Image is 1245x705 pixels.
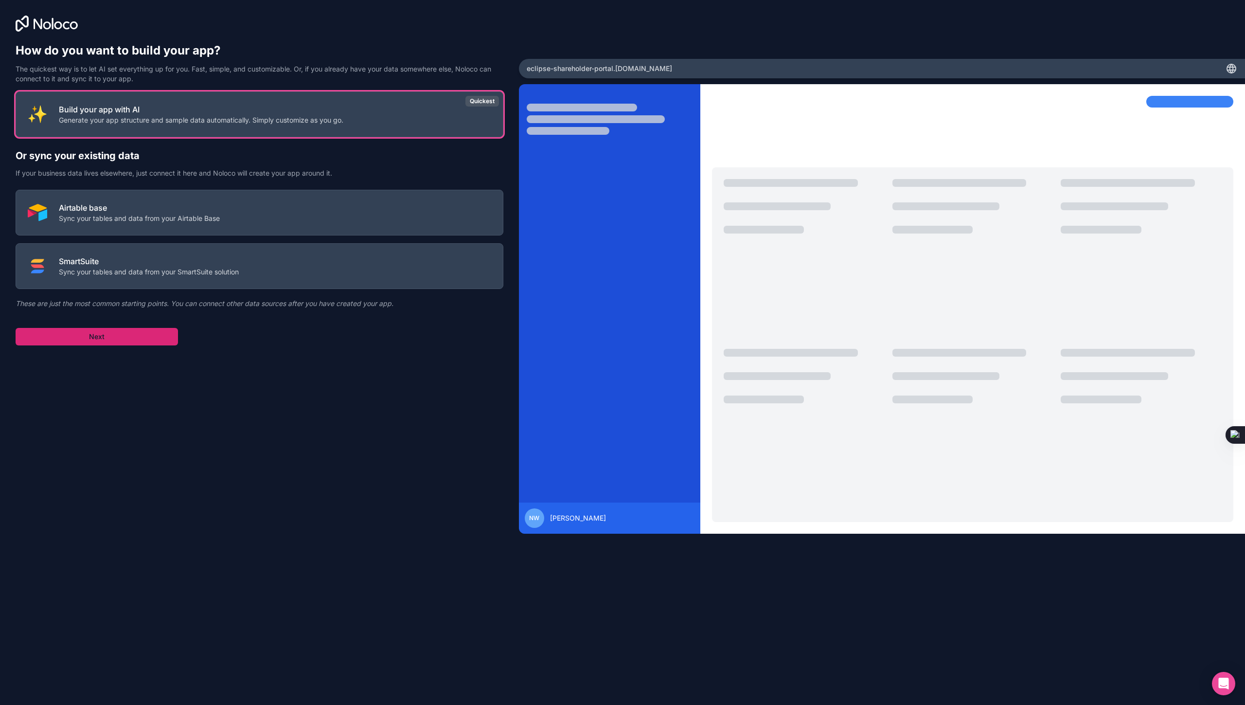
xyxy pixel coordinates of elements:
[16,168,503,178] p: If your business data lives elsewhere, just connect it here and Noloco will create your app aroun...
[527,64,672,73] span: eclipse-shareholder-portal .[DOMAIN_NAME]
[59,255,239,267] p: SmartSuite
[529,514,539,522] span: NW
[465,96,499,107] div: Quickest
[28,203,47,222] img: AIRTABLE
[59,104,343,115] p: Build your app with AI
[16,64,503,84] p: The quickest way is to let AI set everything up for you. Fast, simple, and customizable. Or, if y...
[16,328,178,345] button: Next
[16,43,503,58] h1: How do you want to build your app?
[59,202,220,214] p: Airtable base
[59,115,343,125] p: Generate your app structure and sample data automatically. Simply customize as you go.
[16,190,503,235] button: AIRTABLEAirtable baseSync your tables and data from your Airtable Base
[28,105,47,124] img: INTERNAL_WITH_AI
[16,149,503,163] h2: Or sync your existing data
[28,256,47,276] img: SMART_SUITE
[59,214,220,223] p: Sync your tables and data from your Airtable Base
[16,299,503,308] p: These are just the most common starting points. You can connect other data sources after you have...
[59,267,239,277] p: Sync your tables and data from your SmartSuite solution
[550,513,606,523] span: [PERSON_NAME]
[1212,672,1235,695] div: Open Intercom Messenger
[16,243,503,289] button: SMART_SUITESmartSuiteSync your tables and data from your SmartSuite solution
[16,91,503,137] button: INTERNAL_WITH_AIBuild your app with AIGenerate your app structure and sample data automatically. ...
